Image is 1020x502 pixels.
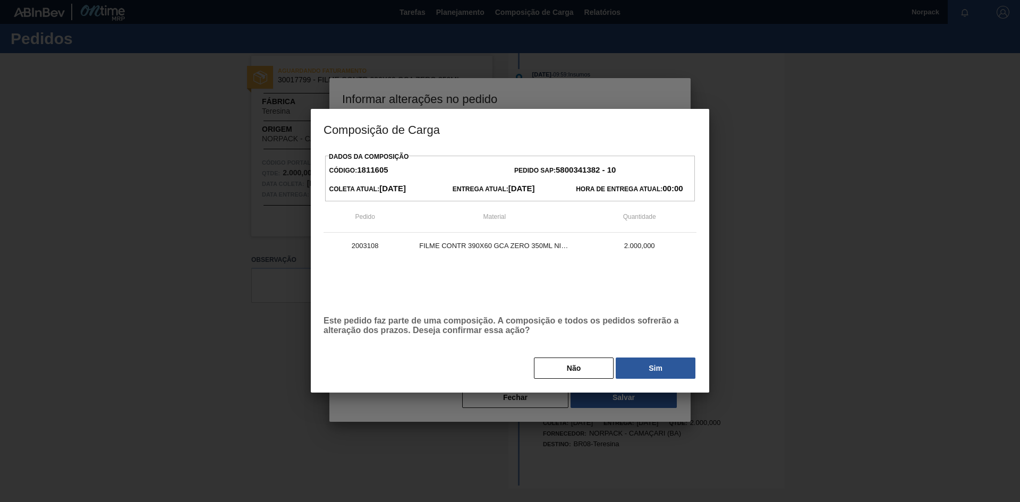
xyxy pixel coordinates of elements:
strong: [DATE] [379,184,406,193]
p: Este pedido faz parte de uma composição. A composição e todos os pedidos sofrerão a alteração dos... [324,316,696,335]
td: 2.000,000 [582,233,696,259]
strong: 5800341382 - 10 [556,165,616,174]
strong: 1811605 [357,165,388,174]
label: Dados da Composição [329,153,409,160]
span: Coleta Atual: [329,185,406,193]
strong: [DATE] [508,184,535,193]
button: Sim [616,358,695,379]
button: Não [534,358,614,379]
span: Entrega Atual: [453,185,535,193]
span: Pedido SAP: [514,167,616,174]
strong: 00:00 [662,184,683,193]
span: Quantidade [623,213,656,220]
span: Pedido [355,213,375,220]
h3: Composição de Carga [311,109,709,149]
td: 2003108 [324,233,406,259]
span: Material [483,213,506,220]
td: FILME CONTR 390X60 GCA ZERO 350ML NIV22 [406,233,582,259]
span: Código: [329,167,388,174]
span: Hora de Entrega Atual: [576,185,683,193]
